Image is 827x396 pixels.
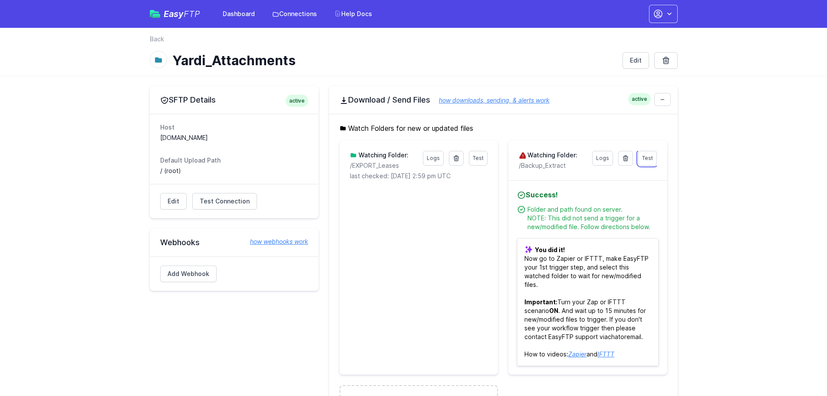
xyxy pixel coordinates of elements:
[339,95,667,105] h2: Download / Send Files
[164,10,200,18] span: Easy
[150,10,160,18] img: easyftp_logo.png
[526,151,577,160] h3: Watching Folder:
[519,161,586,170] p: /Backup_Extract
[597,350,614,358] a: IFTTT
[160,95,308,105] h2: SFTP Details
[150,10,200,18] a: EasyFTP
[200,197,250,206] span: Test Connection
[160,123,308,132] dt: Host
[642,155,653,161] span: Test
[535,246,565,253] b: You did it!
[638,151,657,166] a: Test
[517,238,658,366] p: Now go to Zapier or IFTTT, make EasyFTP your 1st trigger step, and select this watched folder to ...
[524,298,557,306] b: Important:
[549,307,558,314] b: ON
[160,193,187,210] a: Edit
[469,151,488,166] a: Test
[172,53,616,68] h1: Yardi_Attachments
[423,151,444,166] a: Logs
[623,52,649,69] a: Edit
[608,333,620,340] a: chat
[160,266,217,282] a: Add Webhook
[350,161,418,170] p: /EXPORT_Leases
[160,133,308,142] dd: [DOMAIN_NAME]
[357,151,409,160] h3: Watching Folder:
[267,6,322,22] a: Connections
[329,6,377,22] a: Help Docs
[430,97,550,104] a: how downloads, sending, & alerts work
[784,353,817,386] iframe: Drift Widget Chat Controller
[241,237,308,246] a: how webhooks work
[160,166,308,175] dd: / (root)
[217,6,260,22] a: Dashboard
[184,9,200,19] span: FTP
[527,205,658,231] div: Folder and path found on server. NOTE: This did not send a trigger for a new/modified file. Follo...
[150,35,678,49] nav: Breadcrumb
[150,35,164,43] a: Back
[160,156,308,165] dt: Default Upload Path
[160,237,308,248] h2: Webhooks
[517,190,658,200] h4: Success!
[192,193,257,210] a: Test Connection
[339,123,667,133] h5: Watch Folders for new or updated files
[628,93,651,105] span: active
[626,333,641,340] a: email
[568,350,586,358] a: Zapier
[350,172,488,180] p: last checked: [DATE] 2:59 pm UTC
[473,155,484,161] span: Test
[286,95,308,107] span: active
[592,151,613,166] a: Logs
